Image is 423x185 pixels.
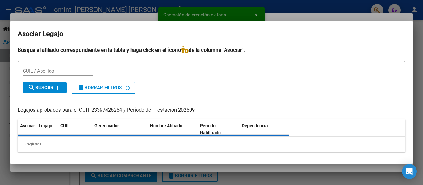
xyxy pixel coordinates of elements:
datatable-header-cell: CUIL [58,119,92,140]
datatable-header-cell: Legajo [36,119,58,140]
span: Periodo Habilitado [200,123,221,135]
span: Legajo [39,123,52,128]
datatable-header-cell: Asociar [18,119,36,140]
datatable-header-cell: Gerenciador [92,119,148,140]
datatable-header-cell: Periodo Habilitado [198,119,239,140]
mat-icon: delete [77,84,85,91]
button: Buscar [23,82,67,93]
datatable-header-cell: Nombre Afiliado [148,119,198,140]
h2: Asociar Legajo [18,28,405,40]
h4: Busque el afiliado correspondiente en la tabla y haga click en el ícono de la columna "Asociar". [18,46,405,54]
span: Dependencia [242,123,268,128]
div: Open Intercom Messenger [402,164,417,179]
mat-icon: search [28,84,35,91]
span: Nombre Afiliado [150,123,182,128]
span: Borrar Filtros [77,85,122,90]
span: CUIL [60,123,70,128]
span: Gerenciador [94,123,119,128]
p: Legajos aprobados para el CUIT 23397426254 y Período de Prestación 202509 [18,107,405,114]
datatable-header-cell: Dependencia [239,119,289,140]
span: Asociar [20,123,35,128]
div: 0 registros [18,137,405,152]
span: Buscar [28,85,54,90]
button: Borrar Filtros [72,82,135,94]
